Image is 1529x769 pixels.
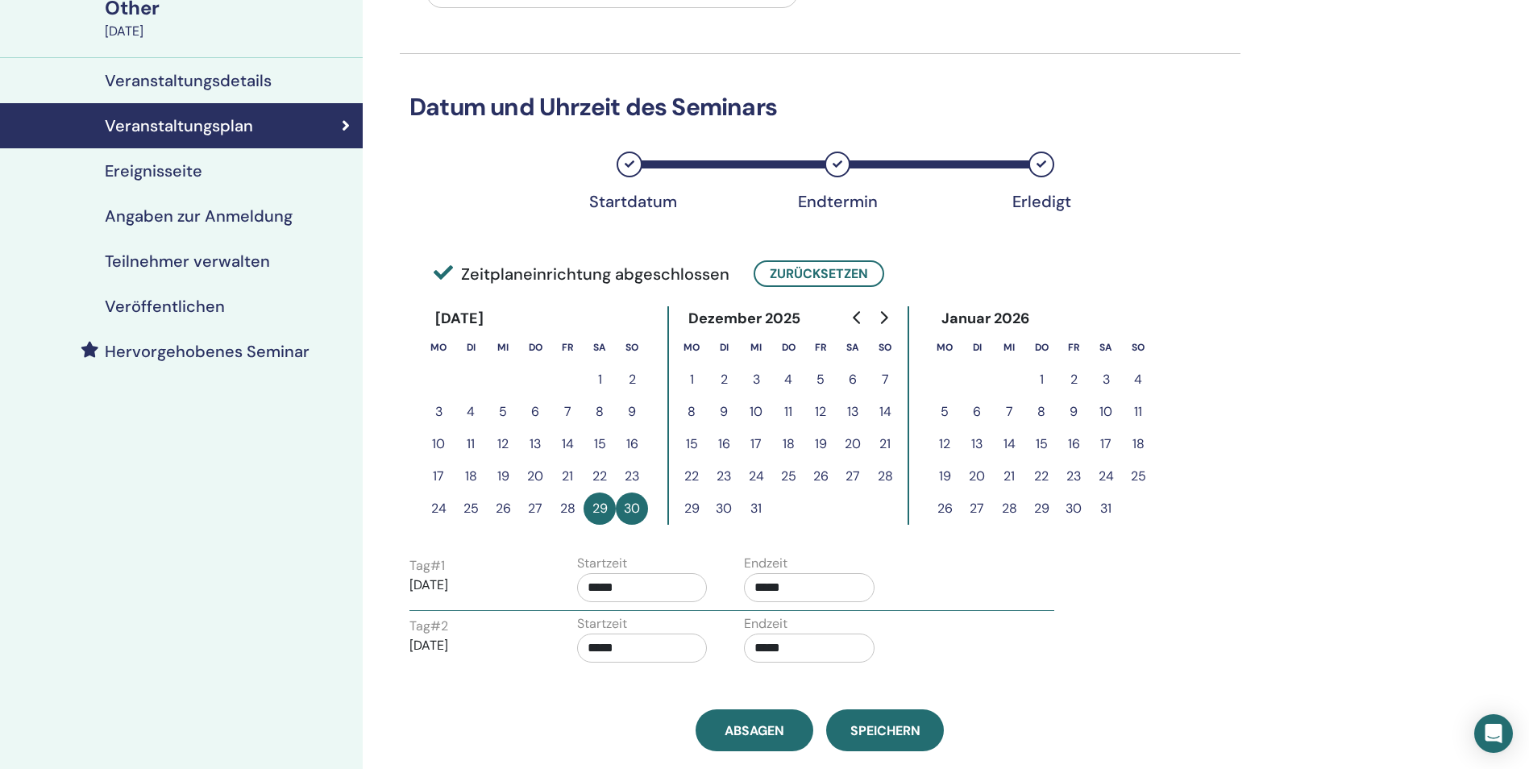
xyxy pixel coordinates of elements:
[725,722,784,739] span: Absagen
[584,493,616,525] button: 29
[105,161,202,181] h4: Ereignisseite
[804,428,837,460] button: 19
[584,396,616,428] button: 8
[1122,364,1154,396] button: 4
[616,428,648,460] button: 16
[1090,460,1122,493] button: 24
[1122,396,1154,428] button: 11
[1025,331,1057,364] th: Donnerstag
[519,460,551,493] button: 20
[551,493,584,525] button: 28
[584,331,616,364] th: Samstag
[744,554,787,573] label: Endzeit
[434,262,729,286] span: Zeitplaneinrichtung abgeschlossen
[708,364,740,396] button: 2
[1025,396,1057,428] button: 8
[708,493,740,525] button: 30
[1122,331,1154,364] th: Sonntag
[105,342,310,361] h4: Hervorgehobenes Seminar
[740,493,772,525] button: 31
[105,71,272,90] h4: Veranstaltungsdetails
[589,192,670,211] div: Startdatum
[675,493,708,525] button: 29
[1474,714,1513,753] div: Open Intercom Messenger
[675,364,708,396] button: 1
[409,576,540,595] p: [DATE]
[1025,364,1057,396] button: 1
[487,493,519,525] button: 26
[869,428,901,460] button: 21
[961,331,993,364] th: Dienstag
[929,396,961,428] button: 5
[422,306,497,331] div: [DATE]
[551,428,584,460] button: 14
[929,306,1043,331] div: Januar 2026
[584,460,616,493] button: 22
[1057,460,1090,493] button: 23
[675,331,708,364] th: Montag
[616,396,648,428] button: 9
[616,364,648,396] button: 2
[409,617,448,636] label: Tag # 2
[961,493,993,525] button: 27
[422,331,455,364] th: Montag
[929,428,961,460] button: 12
[616,331,648,364] th: Sonntag
[929,460,961,493] button: 19
[850,722,920,739] span: Speichern
[1025,460,1057,493] button: 22
[1025,428,1057,460] button: 15
[961,460,993,493] button: 20
[708,428,740,460] button: 16
[455,396,487,428] button: 4
[826,709,944,751] button: Speichern
[1057,396,1090,428] button: 9
[487,331,519,364] th: Mittwoch
[487,460,519,493] button: 19
[455,331,487,364] th: Dienstag
[1090,331,1122,364] th: Samstag
[455,428,487,460] button: 11
[772,428,804,460] button: 18
[696,709,813,751] a: Absagen
[1090,493,1122,525] button: 31
[551,396,584,428] button: 7
[740,396,772,428] button: 10
[845,301,870,334] button: Go to previous month
[708,331,740,364] th: Dienstag
[1122,460,1154,493] button: 25
[869,331,901,364] th: Sonntag
[519,331,551,364] th: Donnerstag
[1090,428,1122,460] button: 17
[961,428,993,460] button: 13
[740,428,772,460] button: 17
[577,554,627,573] label: Startzeit
[740,364,772,396] button: 3
[422,396,455,428] button: 3
[551,460,584,493] button: 21
[105,22,353,41] div: [DATE]
[837,364,869,396] button: 6
[1057,493,1090,525] button: 30
[804,331,837,364] th: Freitag
[675,306,814,331] div: Dezember 2025
[409,556,445,576] label: Tag # 1
[1057,364,1090,396] button: 2
[993,428,1025,460] button: 14
[837,396,869,428] button: 13
[869,460,901,493] button: 28
[1025,493,1057,525] button: 29
[797,192,878,211] div: Endtermin
[1001,192,1082,211] div: Erledigt
[616,460,648,493] button: 23
[409,636,540,655] p: [DATE]
[105,251,270,271] h4: Teilnehmer verwalten
[804,460,837,493] button: 26
[708,460,740,493] button: 23
[837,460,869,493] button: 27
[869,396,901,428] button: 14
[519,396,551,428] button: 6
[400,93,1240,122] h3: Datum und Uhrzeit des Seminars
[487,396,519,428] button: 5
[422,460,455,493] button: 17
